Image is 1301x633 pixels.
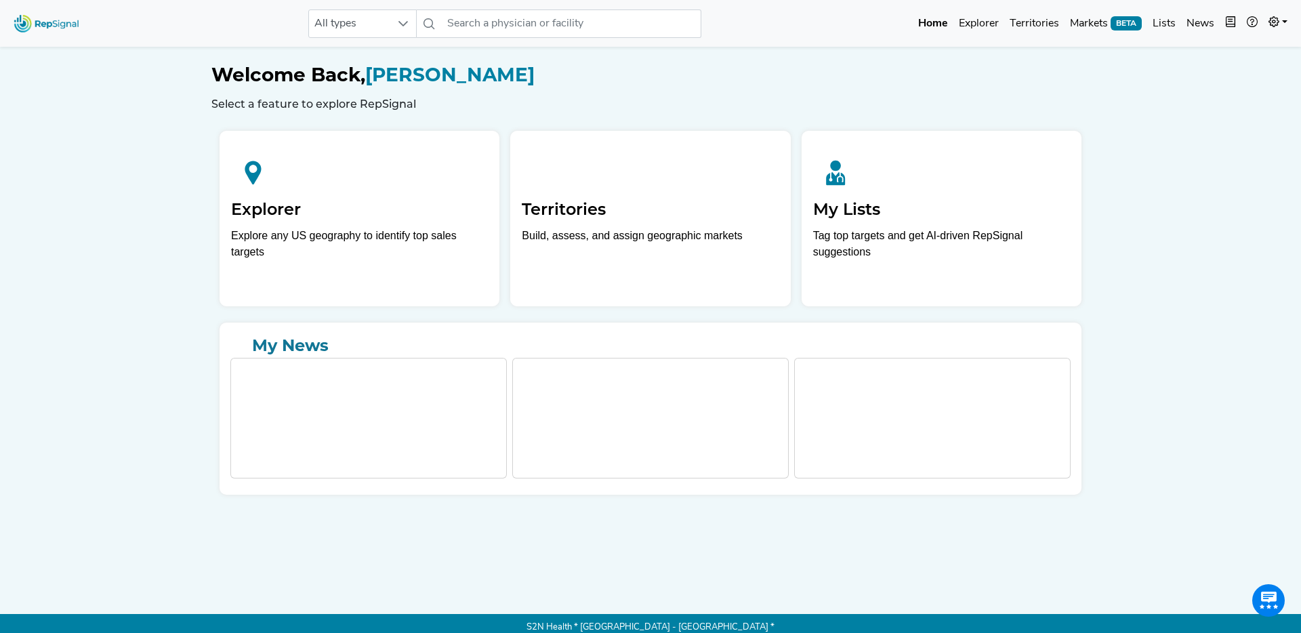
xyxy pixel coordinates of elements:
p: Tag top targets and get AI-driven RepSignal suggestions [813,228,1070,268]
a: My ListsTag top targets and get AI-driven RepSignal suggestions [802,131,1081,306]
a: Home [913,10,953,37]
h2: Explorer [231,200,488,220]
h2: Territories [522,200,779,220]
a: Explorer [953,10,1004,37]
div: Explore any US geography to identify top sales targets [231,228,488,260]
h1: [PERSON_NAME] [211,64,1090,87]
span: All types [309,10,390,37]
a: News [1181,10,1220,37]
a: My News [230,333,1071,358]
input: Search a physician or facility [442,9,701,38]
h6: Select a feature to explore RepSignal [211,98,1090,110]
h2: My Lists [813,200,1070,220]
p: Build, assess, and assign geographic markets [522,228,779,268]
a: TerritoriesBuild, assess, and assign geographic markets [510,131,790,306]
a: MarketsBETA [1065,10,1147,37]
span: Welcome Back, [211,63,365,86]
button: Intel Book [1220,10,1241,37]
a: ExplorerExplore any US geography to identify top sales targets [220,131,499,306]
a: Territories [1004,10,1065,37]
span: BETA [1111,16,1142,30]
a: Lists [1147,10,1181,37]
